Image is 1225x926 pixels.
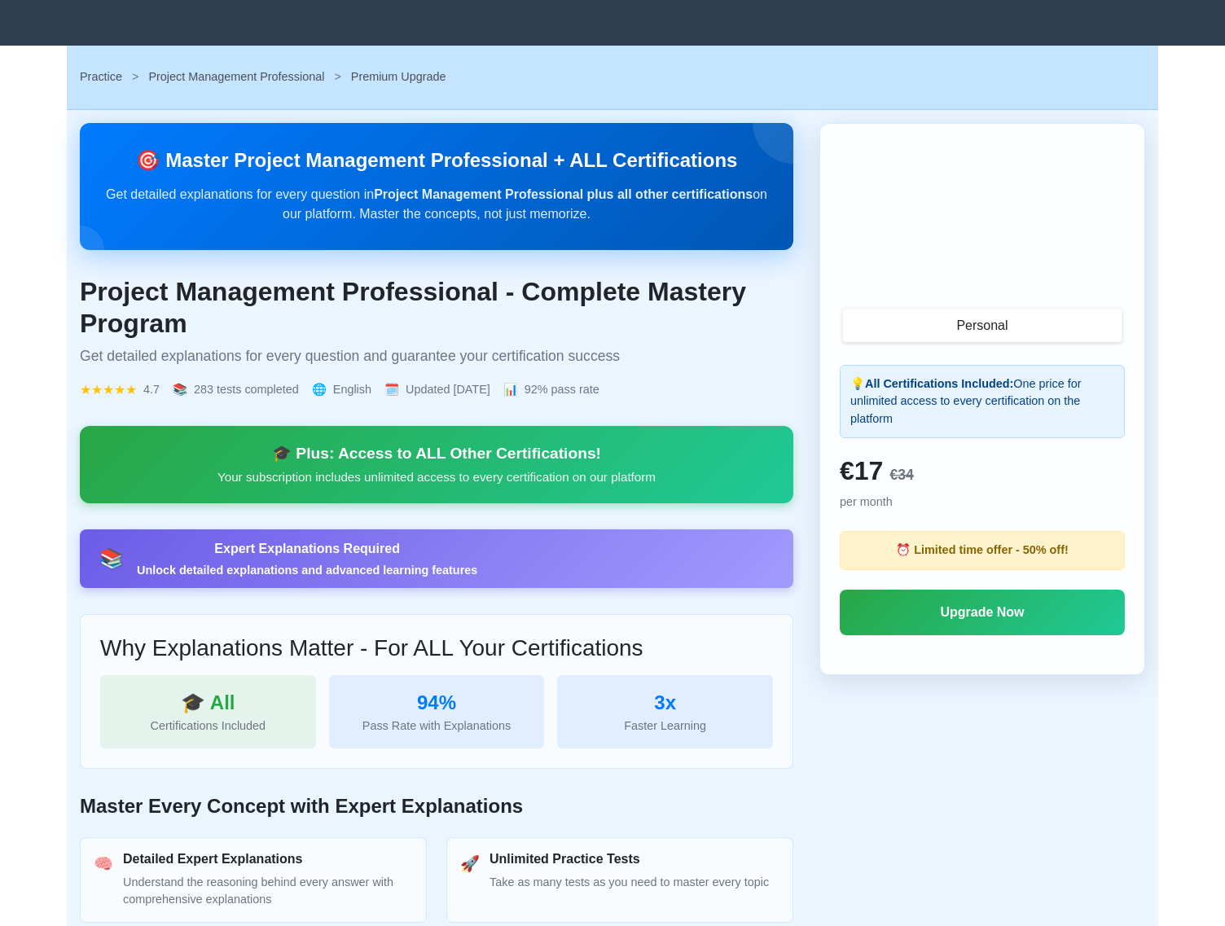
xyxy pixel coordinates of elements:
[148,70,324,83] a: Project Management Professional
[137,539,477,559] div: Expert Explanations Required
[351,70,446,83] span: Premium Upgrade
[123,874,413,909] p: Understand the reasoning behind every answer with comprehensive explanations
[80,70,122,83] a: Practice
[80,276,793,339] h1: Project Management Professional - Complete Mastery Program
[840,590,1125,635] a: Upgrade Now
[406,381,490,399] span: Updated [DATE]
[80,345,793,366] p: Get detailed explanations for every question and guarantee your certification success
[137,562,477,578] div: Unlock detailed explanations and advanced learning features
[840,451,1125,490] div: €17
[840,365,1125,439] div: 💡 One price for unlimited access to every certification on the platform
[312,381,327,399] span: 🌐
[342,718,532,735] div: Pass Rate with Explanations
[525,381,599,399] span: 92% pass rate
[374,187,753,201] strong: Project Management Professional plus all other certifications
[132,70,138,83] span: >
[333,381,371,399] span: English
[850,542,1114,560] p: ⏰ Limited time offer - 50% off!
[194,381,299,399] span: 283 tests completed
[342,688,532,718] div: 94%
[384,381,399,399] span: 🗓️
[123,851,413,867] h3: Detailed Expert Explanations
[173,381,187,399] span: 📚
[334,70,340,83] span: >
[460,853,480,876] div: 🚀
[100,634,773,662] h3: Why Explanations Matter - For ALL Your Certifications
[94,853,113,876] div: 🧠
[80,380,137,400] span: ★★★★★
[80,795,793,818] h2: Master Every Concept with Expert Explanations
[570,718,760,735] div: Faster Learning
[503,381,518,399] span: 📊
[106,185,767,224] p: Get detailed explanations for every question in on our platform. Master the concepts, not just me...
[113,688,303,718] div: 🎓 All
[99,468,774,487] p: Your subscription includes unlimited access to every certification on our platform
[99,442,774,466] div: 🎓 Plus: Access to ALL Other Certifications!
[490,874,769,892] p: Take as many tests as you need to master every topic
[843,309,1122,342] button: Personal
[570,688,760,718] div: 3x
[840,494,1125,511] div: per month
[99,544,124,573] div: 📚
[490,851,769,867] h3: Unlimited Practice Tests
[143,381,160,399] span: 4.7
[106,149,767,173] h2: 🎯 Master Project Management Professional + ALL Certifications
[865,377,1013,390] strong: All Certifications Included:
[889,467,913,483] span: €34
[113,718,303,735] div: Certifications Included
